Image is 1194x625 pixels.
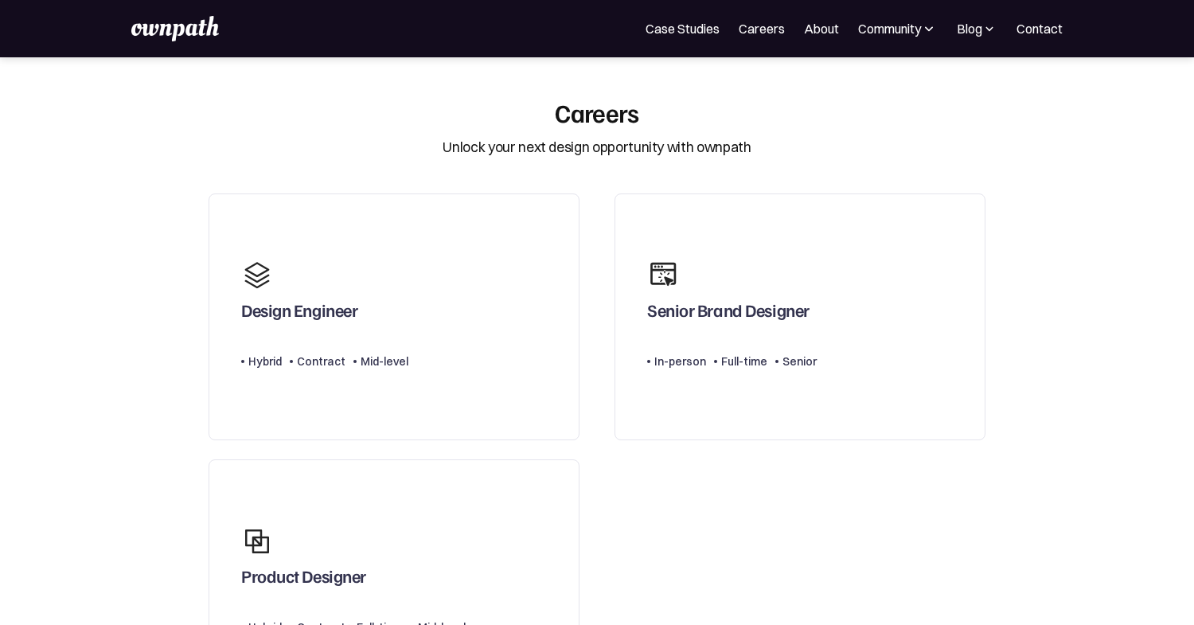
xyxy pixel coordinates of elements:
a: Careers [739,19,785,38]
div: In-person [654,352,706,371]
div: Careers [555,97,639,127]
div: Mid-level [361,352,408,371]
div: Blog [956,19,997,38]
div: Hybrid [248,352,282,371]
div: Design Engineer [241,299,357,328]
a: Design EngineerHybridContractMid-level [209,193,579,441]
div: Senior Brand Designer [647,299,810,328]
div: Senior [782,352,817,371]
div: Contract [297,352,345,371]
div: Community [858,19,921,38]
a: Senior Brand DesignerIn-personFull-timeSenior [615,193,985,441]
a: About [804,19,839,38]
div: Blog [957,19,982,38]
div: Unlock your next design opportunity with ownpath [443,137,751,158]
a: Contact [1016,19,1063,38]
div: Community [858,19,937,38]
div: Full-time [721,352,767,371]
div: Product Designer [241,565,366,594]
a: Case Studies [646,19,720,38]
